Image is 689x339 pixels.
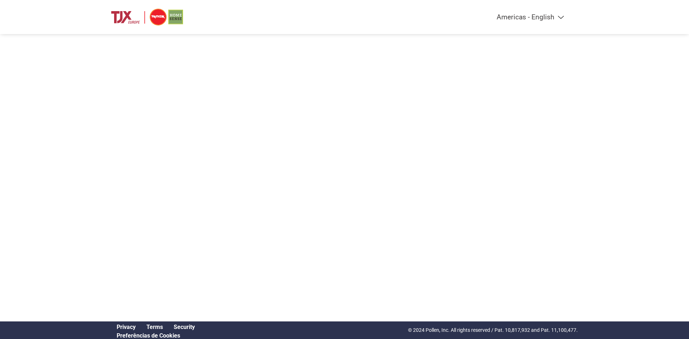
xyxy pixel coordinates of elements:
a: Privacy [117,324,136,330]
a: Cookie Preferences, opens a dedicated popup modal window [117,332,180,339]
a: Security [174,324,195,330]
p: © 2024 Pollen, Inc. All rights reserved / Pat. 10,817,932 and Pat. 11,100,477. [408,326,578,334]
a: Terms [146,324,163,330]
div: Open Cookie Preferences Modal [111,332,200,339]
img: TJX Europe [111,7,183,27]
